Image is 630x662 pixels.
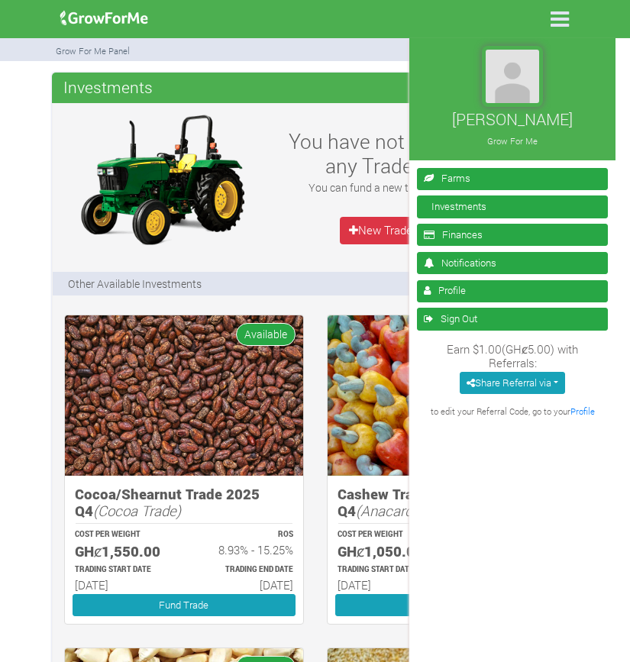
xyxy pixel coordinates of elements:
[198,578,293,592] h6: [DATE]
[73,594,296,616] a: Fund Trade
[75,564,170,576] p: Estimated Trading Start Date
[431,405,595,418] label: to edit your Referral Code, go to your
[56,45,130,57] small: Grow For Me Panel
[65,315,303,475] img: growforme image
[285,129,477,177] h3: You have not funded any Trade(s)
[487,135,538,147] small: Grow For Me
[75,486,293,520] h5: Cocoa/Shearnut Trade 2025 Q4
[417,252,608,274] a: Notifications
[417,168,608,190] a: Farms
[75,543,170,560] h5: GHȼ1,550.00
[417,224,608,246] a: Finances
[60,72,157,102] span: Investments
[570,405,595,417] a: Profile
[482,46,543,107] img: growforme image
[417,280,608,302] a: Profile
[75,578,170,592] h6: [DATE]
[236,323,296,345] span: Available
[198,529,293,541] p: ROS
[198,564,293,576] p: Estimated Trading End Date
[338,543,433,560] h5: GHȼ1,050.00
[338,529,433,541] p: COST PER WEIGHT
[55,3,153,34] img: growforme image
[328,315,566,475] img: growforme image
[338,486,556,520] h5: Cashew Trade 2025 Q4
[340,217,422,244] a: New Trade
[338,578,433,592] h6: [DATE]
[75,529,170,541] p: COST PER WEIGHT
[419,109,606,130] h4: [PERSON_NAME]
[68,276,202,292] p: Other Available Investments
[198,543,293,557] h6: 8.93% - 15.25%
[431,342,594,370] h6: Earn $1.00(GHȼ5.00) with Referrals:
[417,308,608,330] a: Sign Out
[356,501,516,520] i: (Anacardium occidentale)
[460,372,565,394] button: Share Referral via
[285,179,477,195] p: You can fund a new trade here
[335,594,558,616] a: Fund Trade
[417,195,608,218] a: Investments
[66,111,257,248] img: growforme image
[338,564,433,576] p: Estimated Trading Start Date
[93,501,181,520] i: (Cocoa Trade)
